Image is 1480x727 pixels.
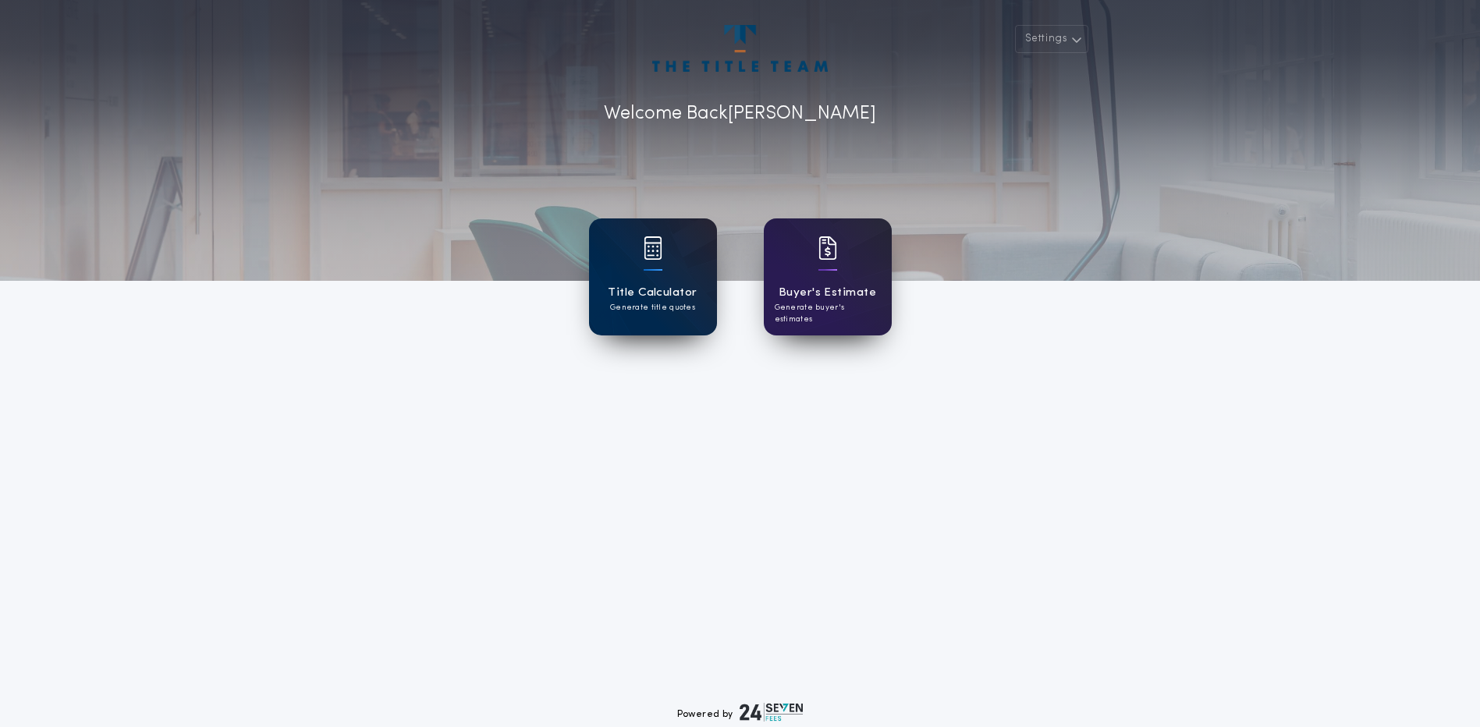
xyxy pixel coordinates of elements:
[775,302,881,325] p: Generate buyer's estimates
[818,236,837,260] img: card icon
[740,703,804,722] img: logo
[608,284,697,302] h1: Title Calculator
[604,100,876,128] p: Welcome Back [PERSON_NAME]
[644,236,662,260] img: card icon
[779,284,876,302] h1: Buyer's Estimate
[764,218,892,335] a: card iconBuyer's EstimateGenerate buyer's estimates
[589,218,717,335] a: card iconTitle CalculatorGenerate title quotes
[652,25,827,72] img: account-logo
[610,302,695,314] p: Generate title quotes
[1015,25,1088,53] button: Settings
[677,703,804,722] div: Powered by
